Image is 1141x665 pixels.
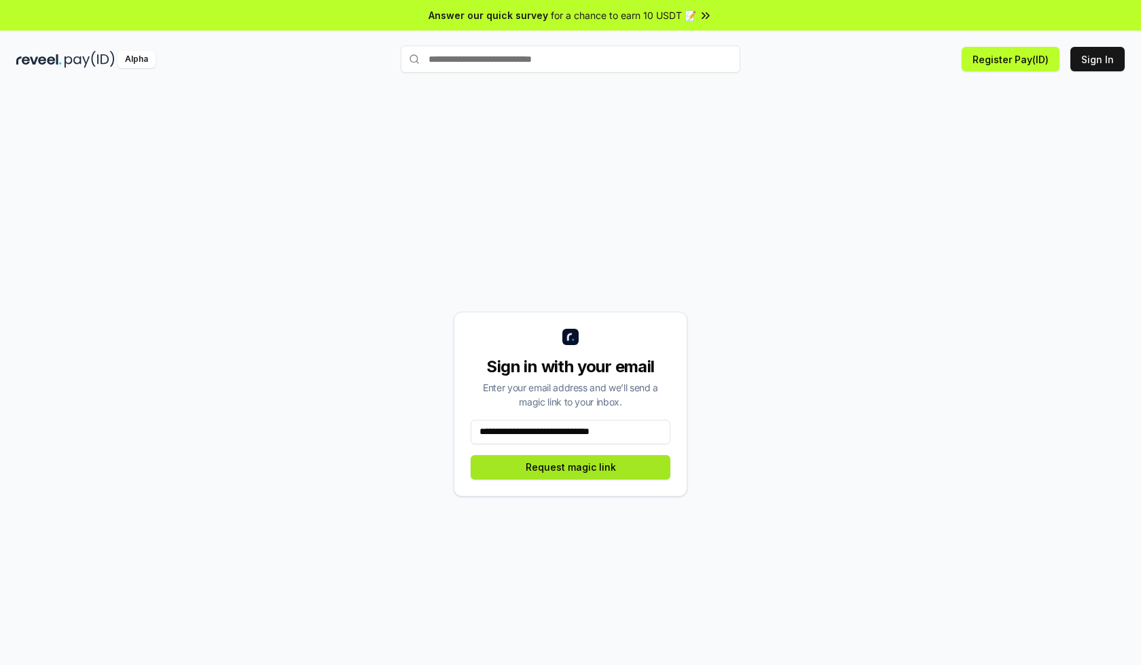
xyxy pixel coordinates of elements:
img: reveel_dark [16,51,62,68]
div: Sign in with your email [471,356,670,378]
span: Answer our quick survey [429,8,548,22]
img: logo_small [562,329,579,345]
div: Alpha [117,51,156,68]
button: Register Pay(ID) [962,47,1059,71]
span: for a chance to earn 10 USDT 📝 [551,8,696,22]
div: Enter your email address and we’ll send a magic link to your inbox. [471,380,670,409]
img: pay_id [65,51,115,68]
button: Sign In [1070,47,1125,71]
button: Request magic link [471,455,670,480]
